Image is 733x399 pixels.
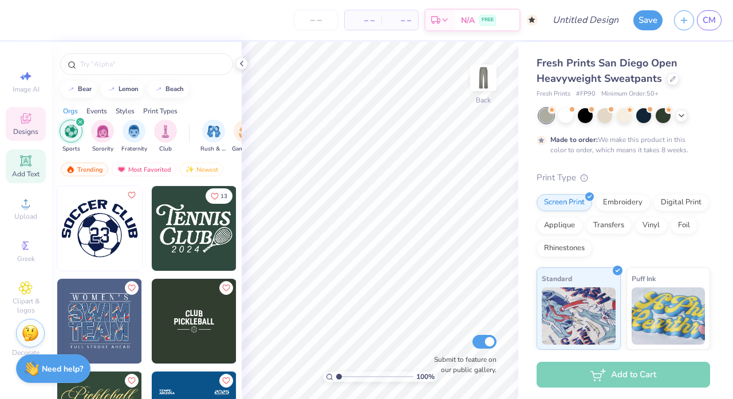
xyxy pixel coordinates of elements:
div: filter for Game Day [232,120,258,153]
div: filter for Sorority [91,120,114,153]
span: Club [159,145,172,153]
button: Like [125,374,139,388]
span: Greek [17,254,35,263]
img: Newest.gif [185,165,194,173]
button: Like [125,188,139,202]
div: Newest [180,163,223,176]
span: Decorate [12,348,40,357]
span: N/A [461,14,475,26]
img: trend_line.gif [66,86,76,93]
div: Applique [537,217,582,234]
button: filter button [154,120,177,153]
button: Like [219,281,233,295]
button: Like [219,374,233,388]
div: Trending [61,163,108,176]
img: Rush & Bid Image [207,125,220,138]
span: Fraternity [121,145,147,153]
img: trending.gif [66,165,75,173]
button: bear [60,81,97,98]
input: – – [294,10,338,30]
button: filter button [232,120,258,153]
button: filter button [121,120,147,153]
div: Most Favorited [112,163,176,176]
a: CM [697,10,722,30]
img: 92c78206-c7b9-404b-bb49-a0f9e90e1b4b [57,186,142,271]
strong: Made to order: [550,135,598,144]
img: trend_line.gif [154,86,163,93]
button: Save [633,10,663,30]
button: Like [206,188,232,204]
input: Untitled Design [543,9,628,31]
span: Image AI [13,85,40,94]
img: 5e2b5fdf-f6b4-47c5-8e87-6c11d46cc61d [141,186,226,271]
button: filter button [200,120,227,153]
span: Fresh Prints [537,89,570,99]
img: Back [472,66,495,89]
img: 2a286613-b7ec-42e9-a2a4-60f41e6969f0 [236,279,321,364]
div: Back [476,95,491,105]
img: Fraternity Image [128,125,140,138]
img: most_fav.gif [117,165,126,173]
span: Standard [542,272,572,285]
span: FREE [482,16,494,24]
button: beach [148,81,189,98]
span: Designs [13,127,38,136]
img: 633a240e-e341-46c1-bd1e-4b102c51ece7 [152,279,237,364]
div: Vinyl [635,217,667,234]
span: 100 % [416,372,435,382]
img: ffef41e9-c932-4e51-80ec-5adb2c435f60 [141,279,226,364]
div: Events [86,106,107,116]
button: lemon [101,81,144,98]
div: Embroidery [596,194,650,211]
div: filter for Fraternity [121,120,147,153]
button: filter button [91,120,114,153]
img: Standard [542,287,616,345]
div: Screen Print [537,194,592,211]
span: Fresh Prints San Diego Open Heavyweight Sweatpants [537,56,677,85]
button: filter button [60,120,82,153]
div: Print Type [537,171,710,184]
label: Submit to feature on our public gallery. [428,354,496,375]
img: 028c38cf-04c4-4c75-925d-df319e9c8456 [236,186,321,271]
span: Game Day [232,145,258,153]
span: # FP90 [576,89,596,99]
div: Styles [116,106,135,116]
div: filter for Sports [60,120,82,153]
img: 85d6d96b-1ce8-4956-b440-0550a21f8cec [57,279,142,364]
div: filter for Rush & Bid [200,120,227,153]
img: Sorority Image [96,125,109,138]
button: Like [125,281,139,295]
span: 13 [220,193,227,199]
span: – – [352,14,375,26]
div: Foil [671,217,697,234]
div: filter for Club [154,120,177,153]
span: Minimum Order: 50 + [601,89,659,99]
img: Puff Ink [632,287,706,345]
div: Print Types [143,106,178,116]
strong: Need help? [42,364,83,374]
span: Add Text [12,169,40,179]
img: Game Day Image [239,125,252,138]
img: Sports Image [65,125,78,138]
span: Rush & Bid [200,145,227,153]
img: dcc8ca5f-929f-45df-967d-c2ccfac786e7 [152,186,237,271]
span: Upload [14,212,37,221]
img: trend_line.gif [107,86,116,93]
span: Clipart & logos [6,297,46,315]
span: Puff Ink [632,272,656,285]
img: Club Image [159,125,172,138]
div: lemon [119,86,139,92]
span: CM [703,14,716,27]
div: Rhinestones [537,240,592,257]
span: – – [388,14,411,26]
span: Sports [62,145,80,153]
div: Orgs [63,106,78,116]
div: beach [165,86,184,92]
span: Sorority [92,145,113,153]
div: Digital Print [653,194,709,211]
div: bear [78,86,92,92]
div: We make this product in this color to order, which means it takes 8 weeks. [550,135,691,155]
input: Try "Alpha" [79,58,226,70]
div: Transfers [586,217,632,234]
